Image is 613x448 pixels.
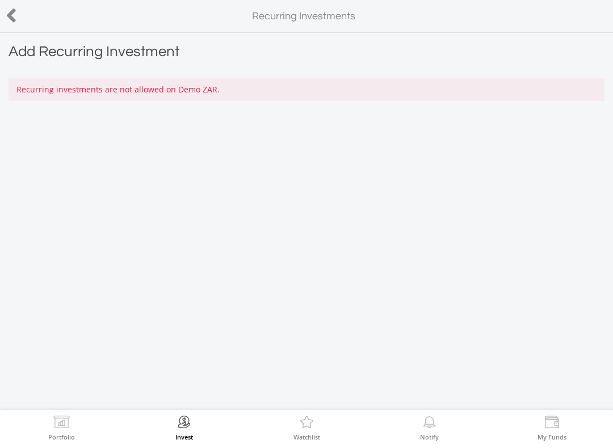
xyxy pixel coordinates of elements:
[538,434,566,440] label: My Funds
[48,434,75,440] label: Portfolio
[9,41,604,67] h1: Add Recurring Investment
[53,416,70,432] img: View Portfolio
[421,416,438,432] img: View Notifications
[293,434,320,440] label: Watchlist
[298,416,316,432] img: Watchlist
[293,416,320,440] a: Watchlist
[175,416,193,432] img: Invest Now
[9,78,604,101] div: Recurring investments are not allowed on Demo ZAR.
[175,434,193,440] label: Invest
[48,416,75,440] a: Portfolio
[420,416,439,440] a: Notify
[420,434,439,440] label: Notify
[543,416,561,432] img: View Funds
[538,416,566,440] a: My Funds
[175,416,193,440] a: Invest
[252,9,355,24] label: Recurring Investments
